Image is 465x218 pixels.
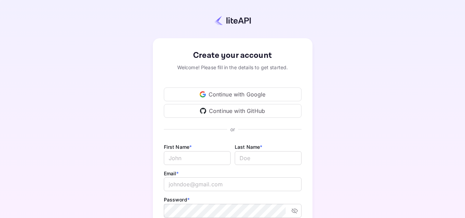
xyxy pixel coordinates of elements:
[164,144,192,150] label: First Name
[164,87,302,101] div: Continue with Google
[164,170,179,176] label: Email
[214,15,251,25] img: liteapi
[164,177,302,191] input: johndoe@gmail.com
[164,104,302,118] div: Continue with GitHub
[235,151,302,165] input: Doe
[164,49,302,62] div: Create your account
[235,144,263,150] label: Last Name
[164,197,190,203] label: Password
[164,64,302,71] div: Welcome! Please fill in the details to get started.
[164,151,231,165] input: John
[288,205,301,217] button: toggle password visibility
